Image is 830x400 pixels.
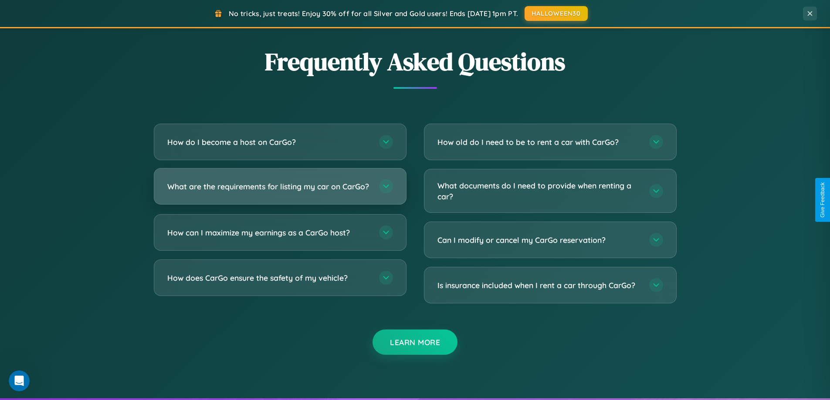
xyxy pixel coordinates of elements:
[167,272,370,283] h3: How does CarGo ensure the safety of my vehicle?
[437,180,640,202] h3: What documents do I need to provide when renting a car?
[437,280,640,291] h3: Is insurance included when I rent a car through CarGo?
[167,137,370,148] h3: How do I become a host on CarGo?
[820,182,826,218] div: Give Feedback
[167,181,370,192] h3: What are the requirements for listing my car on CarGo?
[437,137,640,148] h3: How old do I need to be to rent a car with CarGo?
[229,9,518,18] span: No tricks, just treats! Enjoy 30% off for all Silver and Gold users! Ends [DATE] 1pm PT.
[154,45,677,78] h2: Frequently Asked Questions
[373,329,457,355] button: Learn More
[525,6,588,21] button: HALLOWEEN30
[9,370,30,391] iframe: Intercom live chat
[437,235,640,245] h3: Can I modify or cancel my CarGo reservation?
[167,227,370,238] h3: How can I maximize my earnings as a CarGo host?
